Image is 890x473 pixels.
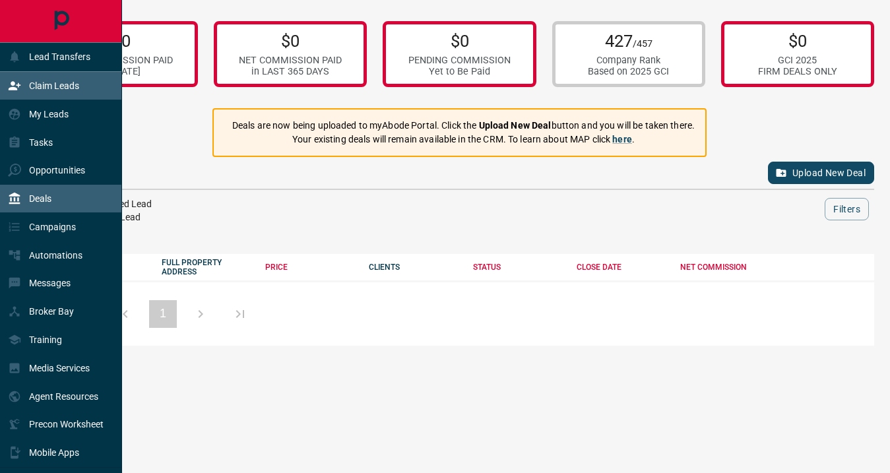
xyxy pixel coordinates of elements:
strong: Upload New Deal [479,120,552,131]
p: $0 [239,31,342,51]
div: Based on 2025 GCI [588,66,669,77]
button: Upload New Deal [768,162,874,184]
div: in LAST 365 DAYS [239,66,342,77]
div: NET COMMISSION [680,263,771,272]
div: CLOSE DATE [577,263,667,272]
div: FULL PROPERTY ADDRESS [162,258,252,276]
p: Deals are now being uploaded to myAbode Portal. Click the button and you will be taken there. [232,119,695,133]
div: STATUS [473,263,563,272]
a: here [612,134,632,144]
div: Yet to Be Paid [408,66,511,77]
p: $0 [758,31,837,51]
button: 1 [149,300,177,328]
div: CLIENTS [369,263,459,272]
div: Company Rank [588,55,669,66]
p: $0 [408,31,511,51]
div: GCI 2025 [758,55,837,66]
button: Filters [825,198,869,220]
p: Your existing deals will remain available in the CRM. To learn about MAP click . [232,133,695,146]
div: PRICE [265,263,356,272]
div: NET COMMISSION PAID [239,55,342,66]
p: 427 [588,31,669,51]
span: /457 [633,38,652,49]
div: FIRM DEALS ONLY [758,66,837,77]
div: PENDING COMMISSION [408,55,511,66]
